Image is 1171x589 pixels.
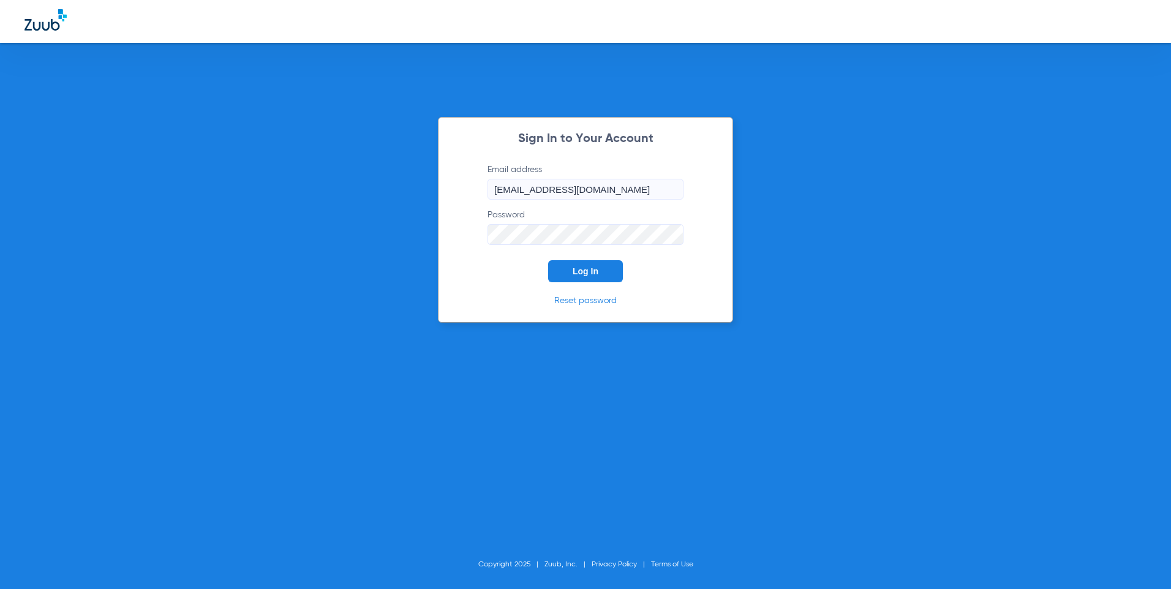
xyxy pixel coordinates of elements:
[478,558,544,571] li: Copyright 2025
[488,179,683,200] input: Email address
[651,561,693,568] a: Terms of Use
[488,224,683,245] input: Password
[544,558,592,571] li: Zuub, Inc.
[573,266,598,276] span: Log In
[554,296,617,305] a: Reset password
[488,163,683,200] label: Email address
[592,561,637,568] a: Privacy Policy
[469,133,702,145] h2: Sign In to Your Account
[548,260,623,282] button: Log In
[24,9,67,31] img: Zuub Logo
[1110,530,1171,589] iframe: Chat Widget
[488,209,683,245] label: Password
